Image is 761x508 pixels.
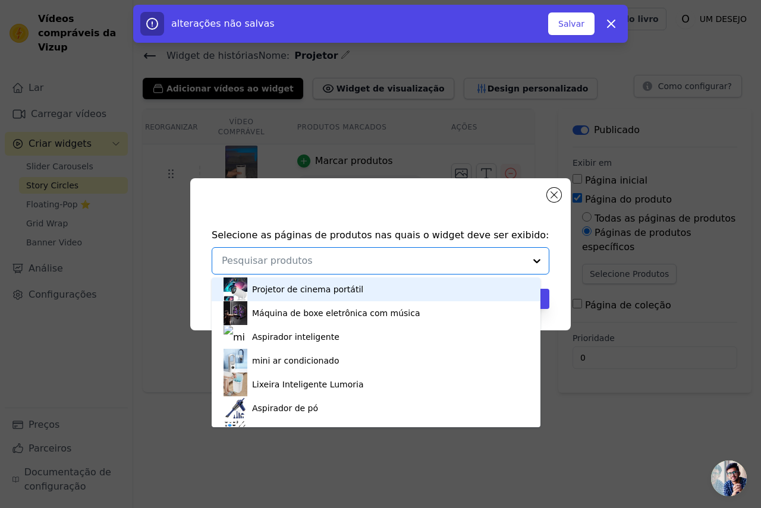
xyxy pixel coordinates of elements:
font: mini ar condicionado [252,356,339,365]
button: Salvar [548,12,595,35]
font: Lixeira Inteligente Lumoria [252,380,364,389]
img: miniatura do produto [224,349,247,373]
font: Máquina de boxe eletrônica com música [252,308,420,318]
img: miniatura do produto [224,301,247,325]
font: Aspirador inteligente [252,332,339,342]
font: Projetor de cinema portátil [252,285,363,294]
button: Fechar modal [547,188,561,202]
img: miniatura do produto [224,277,247,301]
input: Pesquisar produtos [222,254,525,268]
img: miniatura do produto [224,325,247,349]
font: Selecione as páginas de produtos nas quais o widget deve ser exibido: [212,229,549,241]
img: miniatura do produto [224,420,247,444]
font: Salvar [558,19,584,29]
a: Bate-papo aberto [711,460,747,496]
img: miniatura do produto [224,373,247,396]
font: Aspirador de pó [252,403,318,413]
font: alterações não salvas [171,18,275,29]
img: miniatura do produto [224,396,247,420]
